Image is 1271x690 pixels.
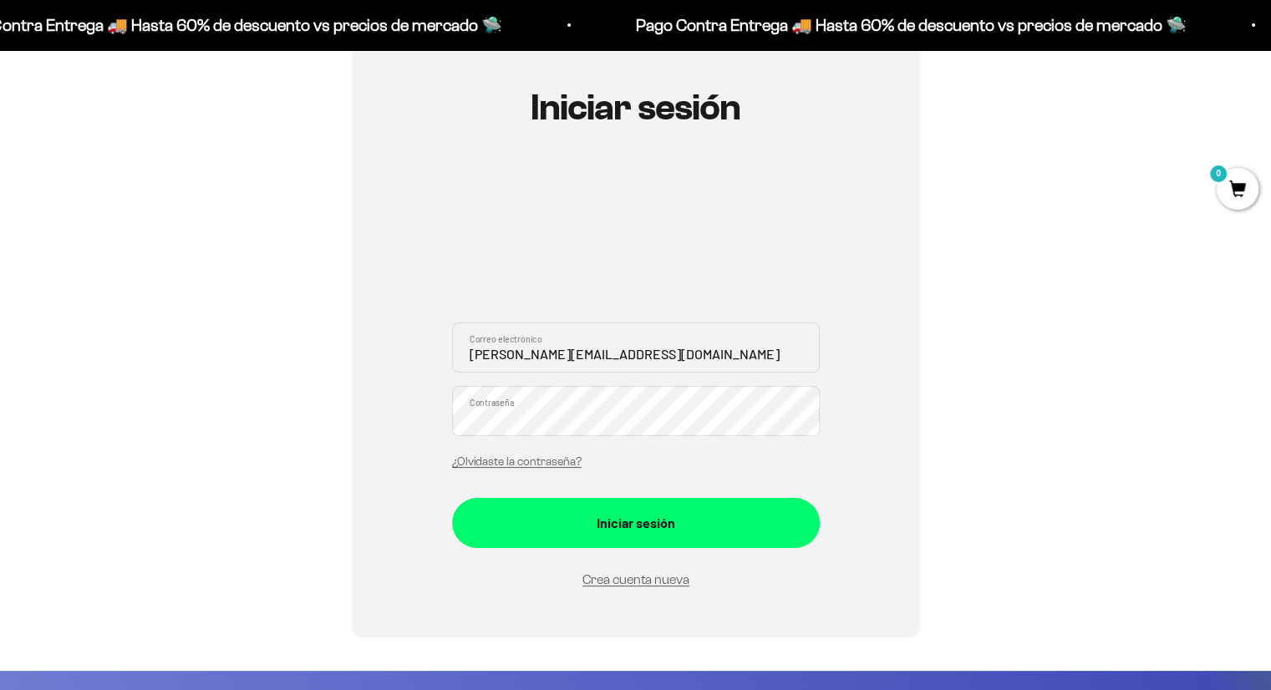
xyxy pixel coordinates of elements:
div: Iniciar sesión [486,512,786,534]
a: 0 [1217,181,1258,200]
a: ¿Olvidaste la contraseña? [452,455,582,468]
mark: 0 [1208,164,1228,184]
h1: Iniciar sesión [452,88,820,128]
button: Iniciar sesión [452,498,820,548]
a: Crea cuenta nueva [582,572,689,586]
p: Pago Contra Entrega 🚚 Hasta 60% de descuento vs precios de mercado 🛸 [634,12,1185,38]
iframe: Social Login Buttons [452,177,820,302]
